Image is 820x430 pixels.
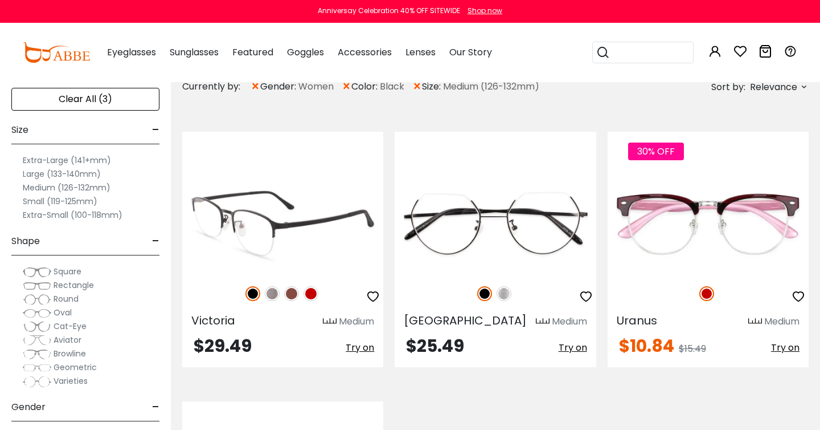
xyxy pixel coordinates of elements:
[251,76,260,97] span: ×
[23,294,51,305] img: Round.png
[449,46,492,59] span: Our Story
[342,76,351,97] span: ×
[287,46,324,59] span: Goggles
[170,46,219,59] span: Sunglasses
[346,338,374,358] button: Try on
[245,286,260,301] img: Black
[536,318,550,326] img: size ruler
[699,286,714,301] img: Red
[711,80,745,94] span: Sort by:
[764,315,799,328] div: Medium
[477,286,492,301] img: Black
[23,348,51,360] img: Browline.png
[23,307,51,319] img: Oval.png
[194,334,252,358] span: $29.49
[406,334,464,358] span: $25.49
[107,46,156,59] span: Eyeglasses
[679,342,706,355] span: $15.49
[422,80,443,94] span: size:
[54,348,86,359] span: Browline
[404,313,527,328] span: [GEOGRAPHIC_DATA]
[54,266,81,277] span: Square
[23,266,51,278] img: Square.png
[284,286,299,301] img: Brown
[395,173,596,274] img: Black Indonesia - Metal ,Adjust Nose Pads
[54,307,72,318] span: Oval
[54,279,94,291] span: Rectangle
[462,6,502,15] a: Shop now
[468,6,502,16] div: Shop now
[405,46,436,59] span: Lenses
[412,76,422,97] span: ×
[380,80,404,94] span: Black
[191,313,235,328] span: Victoria
[23,321,51,332] img: Cat-Eye.png
[771,338,799,358] button: Try on
[11,116,28,144] span: Size
[23,208,122,222] label: Extra-Small (100-118mm)
[298,80,334,94] span: Women
[54,362,97,373] span: Geometric
[351,80,380,94] span: color:
[54,321,87,332] span: Cat-Eye
[23,42,90,63] img: abbeglasses.com
[54,334,81,346] span: Aviator
[318,6,460,16] div: Anniversay Celebration 40% OFF SITEWIDE
[23,181,110,194] label: Medium (126-132mm)
[182,76,251,97] div: Currently by:
[23,376,51,388] img: Varieties.png
[232,46,273,59] span: Featured
[771,341,799,354] span: Try on
[23,194,97,208] label: Small (119-125mm)
[608,173,809,274] img: Red Uranus - TR ,Adjust Nose Pads
[748,318,762,326] img: size ruler
[152,116,159,144] span: -
[443,80,539,94] span: Medium (126-132mm)
[559,341,587,354] span: Try on
[11,88,159,111] div: Clear All (3)
[152,228,159,255] span: -
[11,394,46,421] span: Gender
[323,318,337,326] img: size ruler
[304,286,318,301] img: Red
[265,286,280,301] img: Gun
[617,313,657,328] span: Uranus
[54,293,79,305] span: Round
[552,315,587,328] div: Medium
[182,173,383,274] img: Black Victoria - Metal ,Adjust Nose Pads
[338,46,392,59] span: Accessories
[23,335,51,346] img: Aviator.png
[23,362,51,374] img: Geometric.png
[750,77,797,98] span: Relevance
[54,375,88,387] span: Varieties
[559,338,587,358] button: Try on
[23,167,101,181] label: Large (133-140mm)
[339,315,374,328] div: Medium
[11,228,40,255] span: Shape
[152,394,159,421] span: -
[346,341,374,354] span: Try on
[619,334,674,358] span: $10.84
[23,153,111,167] label: Extra-Large (141+mm)
[497,286,511,301] img: Silver
[260,80,298,94] span: gender:
[628,143,684,160] span: 30% OFF
[23,280,51,291] img: Rectangle.png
